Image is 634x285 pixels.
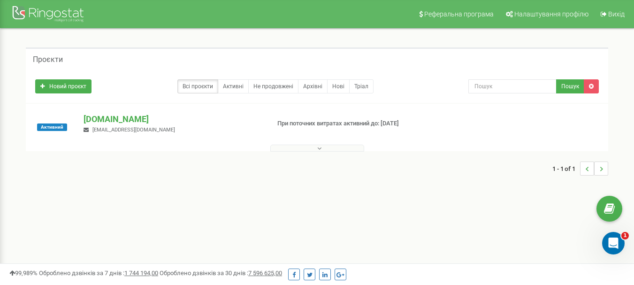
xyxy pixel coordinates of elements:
span: Активний [37,123,67,131]
a: Активні [218,79,249,93]
span: 99,989% [9,270,38,277]
p: [DOMAIN_NAME] [84,113,262,125]
p: При поточних витратах активний до: [DATE] [277,119,408,128]
span: Вихід [608,10,625,18]
span: Оброблено дзвінків за 30 днів : [160,270,282,277]
a: Архівні [298,79,328,93]
u: 1 744 194,00 [124,270,158,277]
a: Нові [327,79,350,93]
a: Новий проєкт [35,79,92,93]
span: [EMAIL_ADDRESS][DOMAIN_NAME] [92,127,175,133]
span: Оброблено дзвінків за 7 днів : [39,270,158,277]
iframe: Intercom live chat [602,232,625,254]
button: Пошук [556,79,584,93]
span: Налаштування профілю [514,10,588,18]
span: Реферальна програма [424,10,494,18]
u: 7 596 625,00 [248,270,282,277]
h5: Проєкти [33,55,63,64]
a: Не продовжені [248,79,298,93]
input: Пошук [468,79,557,93]
a: Тріал [349,79,374,93]
a: Всі проєкти [177,79,218,93]
span: 1 - 1 of 1 [552,162,580,176]
nav: ... [552,152,608,185]
span: 1 [621,232,629,239]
